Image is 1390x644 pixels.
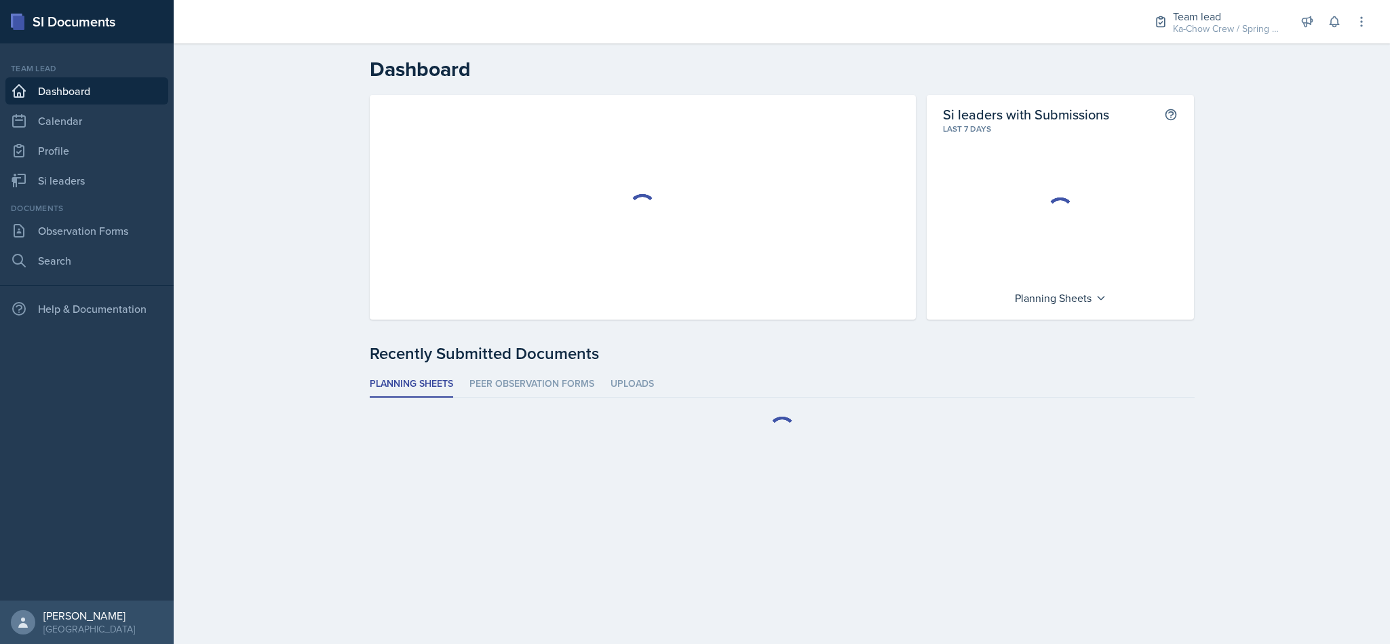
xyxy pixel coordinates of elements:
[5,77,168,105] a: Dashboard
[370,57,1195,81] h2: Dashboard
[1008,287,1113,309] div: Planning Sheets
[370,341,1195,366] div: Recently Submitted Documents
[1173,22,1281,36] div: Ka-Chow Crew / Spring 2025
[5,167,168,194] a: Si leaders
[43,622,135,636] div: [GEOGRAPHIC_DATA]
[943,123,1178,135] div: Last 7 days
[43,609,135,622] div: [PERSON_NAME]
[5,217,168,244] a: Observation Forms
[5,107,168,134] a: Calendar
[469,371,594,398] li: Peer Observation Forms
[1173,8,1281,24] div: Team lead
[943,106,1109,123] h2: Si leaders with Submissions
[611,371,654,398] li: Uploads
[5,247,168,274] a: Search
[370,371,453,398] li: Planning Sheets
[5,202,168,214] div: Documents
[5,137,168,164] a: Profile
[5,295,168,322] div: Help & Documentation
[5,62,168,75] div: Team lead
